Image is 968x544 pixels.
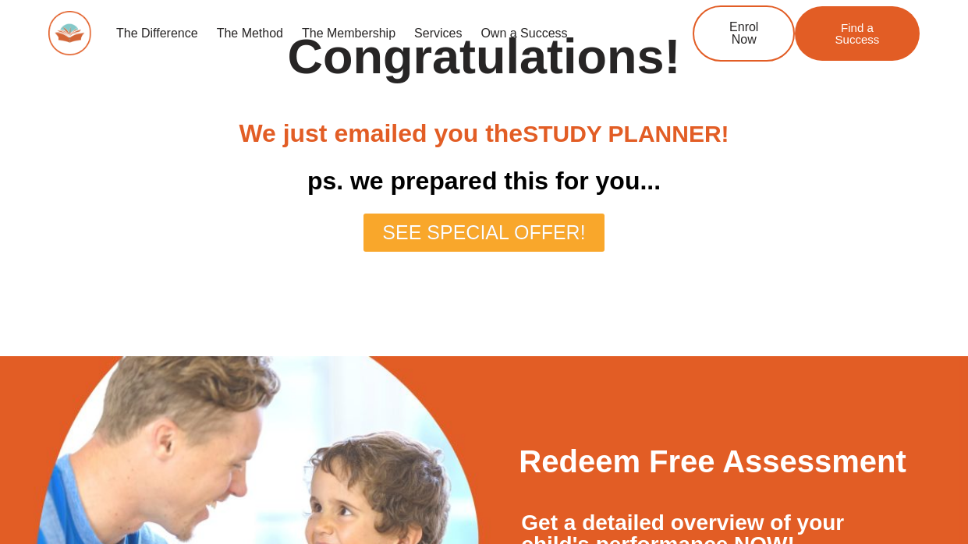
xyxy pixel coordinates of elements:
span: Enrol Now [718,21,770,46]
a: The Method [207,16,293,51]
h2: We just emailed you the [48,118,921,150]
a: Enrol Now [693,5,795,62]
a: Own a Success [471,16,576,51]
a: SEE SPECIAL OFFER! [363,214,604,252]
h1: Redeem Free Assessment [519,440,907,483]
a: Find a Success [795,6,920,61]
h2: ps. we prepared this for you... [48,165,921,198]
a: The Difference [107,16,207,51]
span: SEE SPECIAL OFFER! [382,223,585,242]
span: Find a Success [818,22,896,45]
a: Services [405,16,471,51]
nav: Menu [107,16,643,51]
a: The Membership [293,16,405,51]
span: STUDY PLANNER! [523,121,729,147]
